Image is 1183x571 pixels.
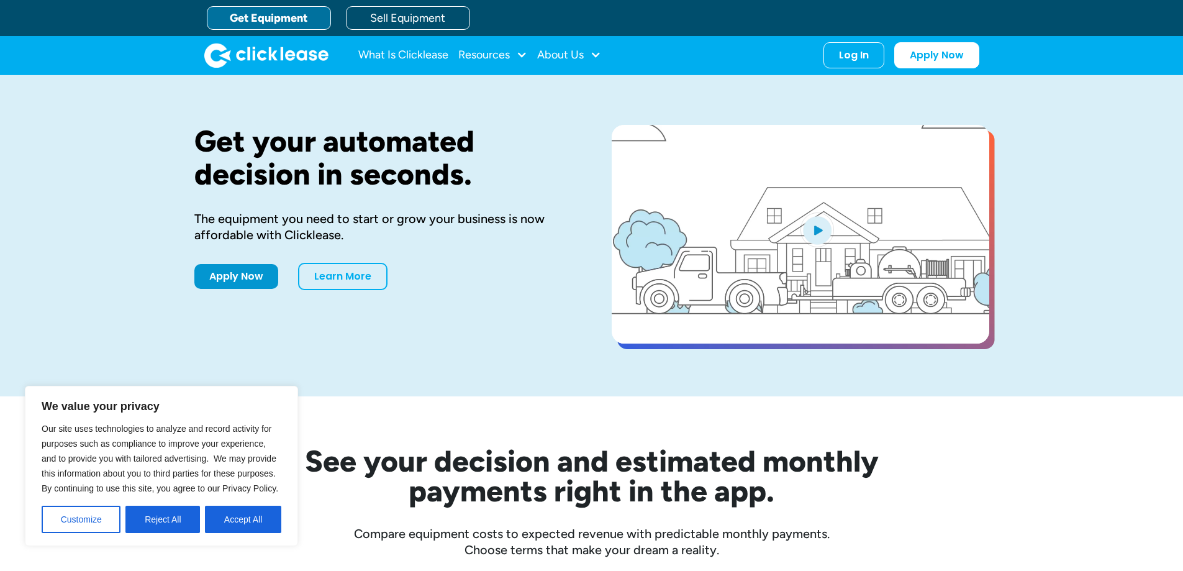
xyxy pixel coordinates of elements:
a: open lightbox [612,125,989,344]
a: Get Equipment [207,6,331,30]
a: What Is Clicklease [358,43,448,68]
img: Clicklease logo [204,43,329,68]
div: Compare equipment costs to expected revenue with predictable monthly payments. Choose terms that ... [194,526,989,558]
h1: Get your automated decision in seconds. [194,125,572,191]
div: Resources [458,43,527,68]
a: Apply Now [894,42,979,68]
img: Blue play button logo on a light blue circular background [800,212,834,247]
div: Log In [839,49,869,62]
button: Reject All [125,506,200,533]
button: Accept All [205,506,281,533]
a: home [204,43,329,68]
div: The equipment you need to start or grow your business is now affordable with Clicklease. [194,211,572,243]
button: Customize [42,506,120,533]
p: We value your privacy [42,399,281,414]
a: Learn More [298,263,388,290]
h2: See your decision and estimated monthly payments right in the app. [244,446,940,506]
span: Our site uses technologies to analyze and record activity for purposes such as compliance to impr... [42,424,278,493]
div: We value your privacy [25,386,298,546]
a: Sell Equipment [346,6,470,30]
div: About Us [537,43,601,68]
a: Apply Now [194,264,278,289]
